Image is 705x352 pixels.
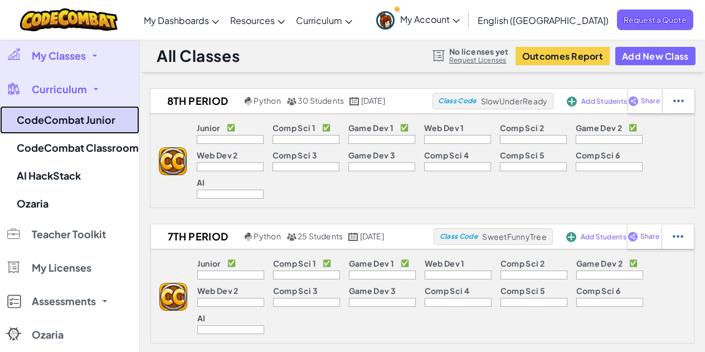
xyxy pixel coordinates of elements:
img: MultipleUsers.png [286,97,296,105]
img: python.png [245,97,253,105]
span: My Licenses [32,263,91,273]
span: Share [641,98,660,104]
p: ✅ [400,123,409,132]
span: Class Code [440,233,478,240]
span: Python [254,95,280,105]
span: Curriculum [296,15,342,26]
p: Comp Sci 6 [576,151,620,160]
img: IconStudentEllipsis.svg [673,96,684,106]
p: Web Dev 1 [425,259,465,268]
p: Comp Sci 6 [576,286,620,295]
span: SlowUnderReady [481,96,548,106]
p: Comp Sci 5 [500,151,544,160]
p: AI [197,314,206,322]
span: Share [640,233,659,240]
span: [DATE] [360,231,384,241]
p: Game Dev 1 [349,259,394,268]
p: ✅ [227,123,235,132]
span: Ozaria [32,330,64,340]
h2: 8th Period [150,93,242,109]
img: IconShare_Purple.svg [628,96,639,106]
a: Request a Quote [617,9,693,30]
img: avatar [376,11,395,30]
img: IconShare_Purple.svg [628,232,638,242]
a: 8th Period Python 30 Students [DATE] [150,93,432,109]
p: Web Dev 2 [197,151,238,160]
p: Junior [197,123,220,132]
p: Comp Sci 4 [425,286,469,295]
span: 25 Students [298,231,343,241]
button: Outcomes Report [516,47,610,65]
a: Resources [225,5,290,35]
p: ✅ [629,259,638,268]
span: My Classes [32,51,86,61]
p: Comp Sci 2 [500,259,544,268]
a: My Dashboards [138,5,225,35]
span: Add Students [581,98,627,105]
a: English ([GEOGRAPHIC_DATA]) [472,5,614,35]
span: Python [254,231,280,241]
a: My Account [371,2,465,37]
p: AI [197,178,205,187]
img: IconAddStudents.svg [566,232,576,242]
img: logo [159,147,187,175]
img: logo [159,283,187,311]
p: Web Dev 1 [424,123,464,132]
img: calendar.svg [348,233,358,241]
p: Comp Sci 4 [424,151,469,160]
span: Assessments [32,296,96,306]
p: Game Dev 3 [348,151,395,160]
img: CodeCombat logo [20,8,118,31]
img: MultipleUsers.png [286,233,296,241]
h2: 7th Period [151,228,242,245]
p: Junior [197,259,221,268]
p: Game Dev 2 [576,123,622,132]
p: Web Dev 2 [197,286,239,295]
p: Game Dev 3 [349,286,396,295]
a: 7th Period Python 25 Students [DATE] [151,228,434,245]
p: ✅ [629,123,637,132]
img: python.png [245,233,253,241]
p: ✅ [323,259,331,268]
span: Teacher Toolkit [32,229,106,239]
p: ✅ [401,259,409,268]
p: ✅ [322,123,330,132]
img: calendar.svg [349,97,359,105]
p: Comp Sci 3 [273,286,318,295]
p: Comp Sci 1 [273,123,315,132]
span: Class Code [438,98,476,104]
span: Add Students [581,234,626,240]
span: My Dashboards [144,15,209,26]
p: Game Dev 2 [576,259,623,268]
p: Comp Sci 5 [500,286,545,295]
img: IconStudentEllipsis.svg [673,232,683,242]
span: English ([GEOGRAPHIC_DATA]) [478,15,609,26]
p: Comp Sci 2 [500,123,544,132]
p: Game Dev 1 [348,123,393,132]
span: Resources [230,15,275,26]
span: Curriculum [32,84,87,94]
p: Comp Sci 3 [273,151,317,160]
span: My Account [400,13,460,25]
img: IconAddStudents.svg [567,97,577,107]
span: No licenses yet [449,47,508,56]
p: ✅ [227,259,236,268]
span: [DATE] [361,95,385,105]
span: 30 Students [298,95,344,105]
span: SweetFunnyTree [482,232,547,242]
p: Comp Sci 1 [273,259,316,268]
button: Add New Class [615,47,696,65]
a: Request Licenses [449,56,508,65]
a: Curriculum [290,5,358,35]
h1: All Classes [157,45,240,66]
